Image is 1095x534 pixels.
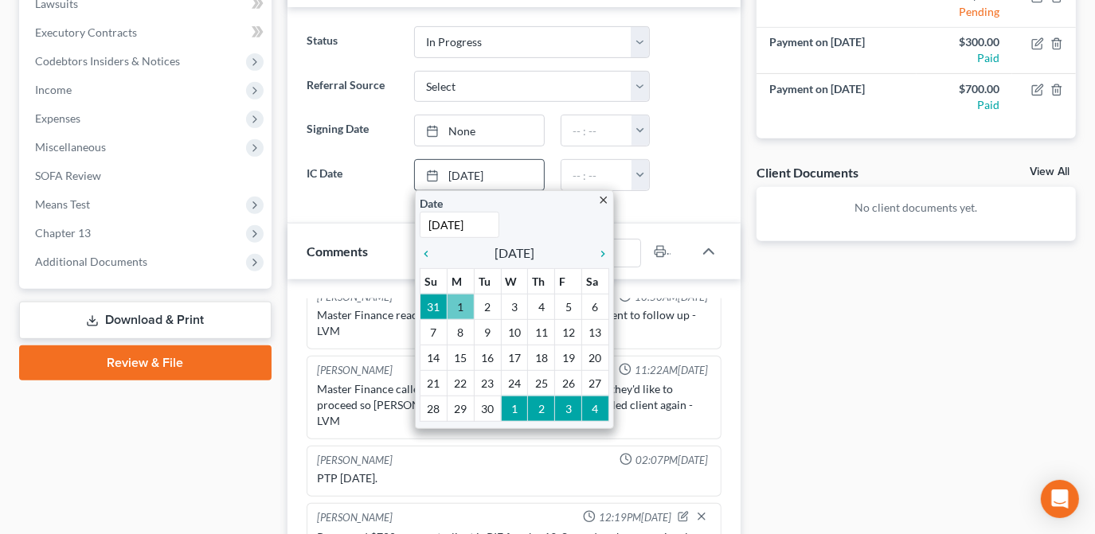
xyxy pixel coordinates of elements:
a: None [415,115,544,146]
div: Paid [929,50,999,66]
span: Expenses [35,111,80,125]
a: View All [1030,166,1070,177]
td: 30 [474,396,501,421]
a: Download & Print [19,302,272,339]
td: 9 [474,319,501,345]
i: chevron_right [589,248,609,260]
td: 22 [447,370,474,396]
td: 2 [474,294,501,319]
td: 16 [474,345,501,370]
td: 1 [447,294,474,319]
td: 17 [501,345,528,370]
th: Su [420,268,448,294]
td: 2 [528,396,555,421]
td: 10 [501,319,528,345]
input: -- : -- [561,160,632,190]
td: 3 [555,396,582,421]
th: W [501,268,528,294]
p: No client documents yet. [769,200,1063,216]
span: 11:22AM[DATE] [635,363,708,378]
span: Means Test [35,197,90,211]
span: Miscellaneous [35,140,106,154]
div: [PERSON_NAME] [317,453,393,468]
th: F [555,268,582,294]
td: 25 [528,370,555,396]
a: chevron_left [420,244,440,263]
td: 15 [447,345,474,370]
th: Sa [582,268,609,294]
label: Referral Source [299,71,406,103]
td: Payment on [DATE] [757,28,916,74]
td: 21 [420,370,448,396]
span: Additional Documents [35,255,147,268]
label: Status [299,26,406,58]
span: [DATE] [495,244,534,263]
td: 26 [555,370,582,396]
td: 24 [501,370,528,396]
a: chevron_right [589,244,609,263]
td: 23 [474,370,501,396]
div: PTP [DATE]. [317,470,711,486]
a: SOFA Review [22,162,272,190]
span: Chapter 13 [35,226,91,240]
td: 3 [501,294,528,319]
a: [DATE] [415,160,544,190]
div: $300.00 [929,34,999,50]
input: 1/1/2013 [420,212,499,238]
td: 5 [555,294,582,319]
td: 8 [447,319,474,345]
i: close [597,194,609,206]
th: Tu [474,268,501,294]
span: 02:07PM[DATE] [635,453,708,468]
span: Comments [307,244,368,259]
td: 7 [420,319,448,345]
td: 4 [582,396,609,421]
label: Date [420,195,443,212]
th: Th [528,268,555,294]
td: 13 [582,319,609,345]
a: Review & File [19,345,272,380]
div: [PERSON_NAME] [317,510,393,526]
a: close [597,190,609,209]
td: 6 [582,294,609,319]
span: Income [35,83,72,96]
td: 12 [555,319,582,345]
td: 27 [582,370,609,396]
div: Pending [929,4,999,20]
span: SOFA Review [35,169,101,182]
input: -- : -- [561,115,632,146]
span: Codebtors Insiders & Notices [35,54,180,68]
td: Payment on [DATE] [757,73,916,119]
td: 20 [582,345,609,370]
td: 19 [555,345,582,370]
td: 28 [420,396,448,421]
span: Executory Contracts [35,25,137,39]
td: 14 [420,345,448,370]
td: 4 [528,294,555,319]
div: Open Intercom Messenger [1041,480,1079,518]
td: 29 [447,396,474,421]
div: [PERSON_NAME] [317,363,393,378]
td: 11 [528,319,555,345]
label: Signing Date [299,115,406,146]
span: 12:19PM[DATE] [599,510,671,525]
div: Client Documents [757,164,858,181]
td: 1 [501,396,528,421]
label: IC Date [299,159,406,191]
div: $700.00 [929,81,999,97]
th: M [447,268,474,294]
div: Master Finance called again - I have not heard from client if they'd like to proceed so [PERSON_N... [317,381,711,429]
td: 31 [420,294,448,319]
td: 18 [528,345,555,370]
div: Paid [929,97,999,113]
i: chevron_left [420,248,440,260]
a: Executory Contracts [22,18,272,47]
div: Master Finance reached out to check client status. Called client to follow up - LVM [317,307,711,339]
